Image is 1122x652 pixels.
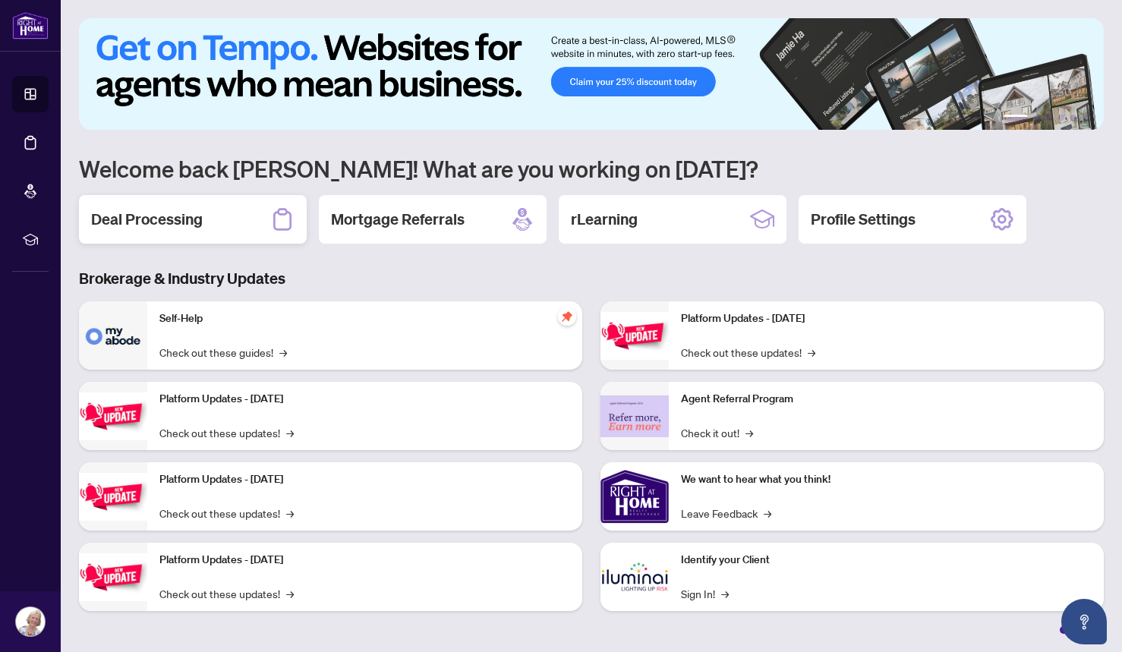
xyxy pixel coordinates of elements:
button: 5 [1070,115,1076,121]
p: Agent Referral Program [681,391,1092,408]
span: → [279,344,287,361]
h2: Profile Settings [811,209,916,230]
p: Platform Updates - [DATE] [681,310,1092,327]
h2: rLearning [571,209,638,230]
img: Platform Updates - September 16, 2025 [79,392,147,440]
a: Check out these updates!→ [681,344,815,361]
img: logo [12,11,49,39]
img: Platform Updates - July 8, 2025 [79,553,147,601]
span: → [286,505,294,521]
img: Platform Updates - July 21, 2025 [79,473,147,521]
button: 4 [1058,115,1064,121]
a: Check out these updates!→ [159,424,294,441]
span: → [808,344,815,361]
h2: Mortgage Referrals [331,209,465,230]
span: → [286,424,294,441]
p: Identify your Client [681,552,1092,569]
button: 3 [1046,115,1052,121]
img: Profile Icon [16,607,45,636]
button: Open asap [1061,599,1107,644]
a: Sign In!→ [681,585,729,602]
img: Platform Updates - June 23, 2025 [600,312,669,360]
h2: Deal Processing [91,209,203,230]
img: Agent Referral Program [600,395,669,437]
span: → [764,505,771,521]
button: 2 [1034,115,1040,121]
a: Leave Feedback→ [681,505,771,521]
img: Slide 0 [79,18,1104,130]
p: We want to hear what you think! [681,471,1092,488]
button: 6 [1083,115,1089,121]
a: Check it out!→ [681,424,753,441]
span: pushpin [558,307,576,326]
p: Platform Updates - [DATE] [159,391,570,408]
span: → [286,585,294,602]
img: Self-Help [79,301,147,370]
img: Identify your Client [600,543,669,611]
span: → [745,424,753,441]
button: 1 [1004,115,1028,121]
img: We want to hear what you think! [600,462,669,531]
h1: Welcome back [PERSON_NAME]! What are you working on [DATE]? [79,154,1104,183]
p: Self-Help [159,310,570,327]
a: Check out these updates!→ [159,505,294,521]
h3: Brokerage & Industry Updates [79,268,1104,289]
p: Platform Updates - [DATE] [159,471,570,488]
span: → [721,585,729,602]
a: Check out these guides!→ [159,344,287,361]
a: Check out these updates!→ [159,585,294,602]
p: Platform Updates - [DATE] [159,552,570,569]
